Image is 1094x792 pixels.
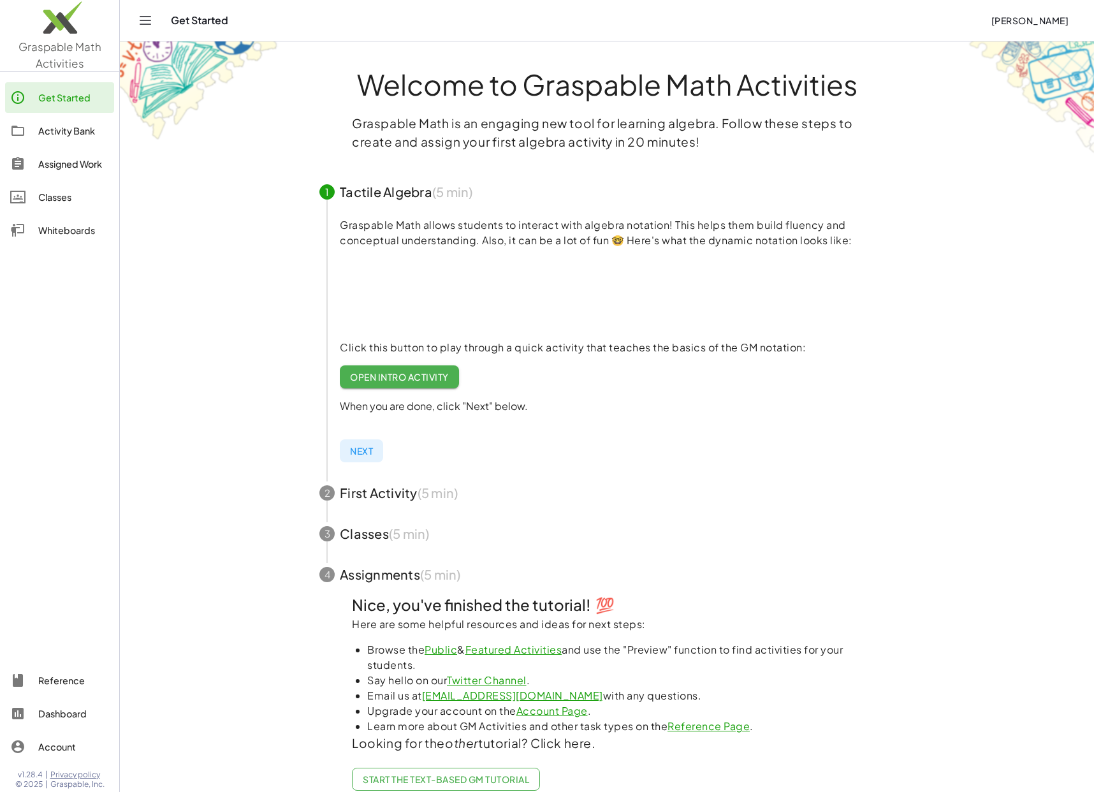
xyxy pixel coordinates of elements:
[319,485,335,501] div: 2
[340,340,894,355] p: Click this button to play through a quick activity that teaches the basics of the GM notation:
[465,643,562,656] a: Featured Activities
[319,526,335,541] div: 3
[5,215,114,246] a: Whiteboards
[45,770,48,780] span: |
[516,704,588,717] a: Account Page
[981,9,1079,32] button: [PERSON_NAME]
[352,595,862,615] h5: Nice, you've finished the tutorial!
[367,673,862,688] li: Say hello on our .
[352,768,540,791] a: Start the Text-based GM Tutorial
[18,770,43,780] span: v1.28.4
[38,156,109,172] div: Assigned Work
[5,182,114,212] a: Classes
[319,567,335,582] div: 4
[340,399,894,414] p: When you are done, click "Next" below.
[352,617,862,632] p: Here are some helpful resources and ideas for next steps:
[367,642,862,673] li: Browse the & and use the "Preview" function to find activities for your students.
[340,246,531,341] video: What is this? This is dynamic math notation. Dynamic math notation plays a central role in how Gr...
[18,40,101,70] span: Graspable Math Activities
[367,719,862,734] li: Learn more about GM Activities and other task types on the .
[445,735,478,751] em: other
[340,217,894,248] p: Graspable Math allows students to interact with algebra notation! This helps them build fluency a...
[319,184,335,200] div: 1
[50,779,105,789] span: Graspable, Inc.
[352,114,862,151] p: Graspable Math is an engaging new tool for learning algebra. Follow these steps to create and ass...
[991,15,1068,26] span: [PERSON_NAME]
[667,719,750,733] a: Reference Page
[367,703,862,719] li: Upgrade your account on the .
[296,70,918,99] h1: Welcome to Graspable Math Activities
[352,734,862,752] p: Looking for the tutorial? Click here.
[38,90,109,105] div: Get Started
[5,731,114,762] a: Account
[120,40,279,142] img: get-started-bg-ul-Ceg4j33I.png
[5,665,114,696] a: Reference
[5,149,114,179] a: Assigned Work
[304,172,910,212] button: 1Tactile Algebra(5 min)
[340,365,459,388] a: Open Intro Activity
[5,115,114,146] a: Activity Bank
[50,770,105,780] a: Privacy policy
[15,779,43,789] span: © 2025
[45,779,48,789] span: |
[363,774,529,785] span: Start the Text-based GM Tutorial
[38,673,109,688] div: Reference
[422,689,603,702] a: [EMAIL_ADDRESS][DOMAIN_NAME]
[340,439,383,462] button: Next
[304,513,910,554] button: 3Classes(5 min)
[367,688,862,703] li: Email us at with any questions.
[447,673,527,687] a: Twitter Channel
[304,554,910,595] button: 4Assignments(5 min)
[38,706,109,721] div: Dashboard
[38,739,109,754] div: Account
[5,82,114,113] a: Get Started
[5,698,114,729] a: Dashboard
[38,189,109,205] div: Classes
[135,10,156,31] button: Toggle navigation
[38,123,109,138] div: Activity Bank
[425,643,457,656] a: Public
[350,445,373,457] span: Next
[350,371,449,383] span: Open Intro Activity
[38,223,109,238] div: Whiteboards
[595,595,615,614] span: 💯
[304,473,910,513] button: 2First Activity(5 min)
